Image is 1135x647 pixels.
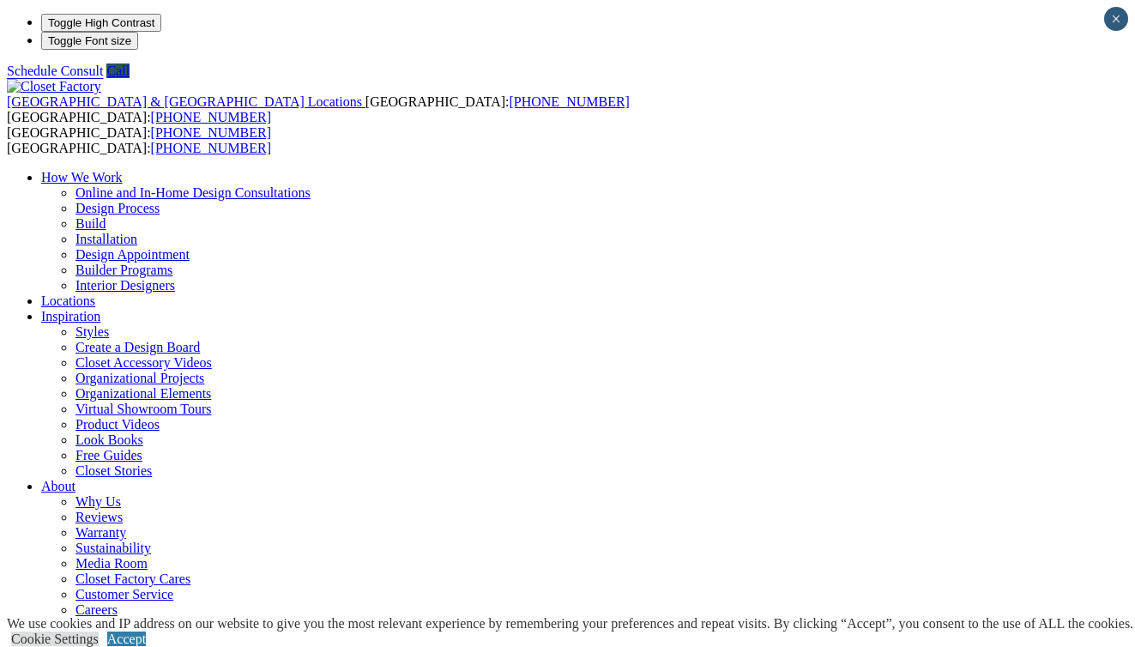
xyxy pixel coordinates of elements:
a: Virtual Showroom Tours [75,402,212,416]
a: Why Us [75,494,121,509]
button: Toggle High Contrast [41,14,161,32]
a: Sustainability [75,541,151,555]
a: How We Work [41,170,123,184]
a: Look Books [75,432,143,447]
span: [GEOGRAPHIC_DATA] & [GEOGRAPHIC_DATA] Locations [7,94,362,109]
span: [GEOGRAPHIC_DATA]: [GEOGRAPHIC_DATA]: [7,125,271,155]
a: [PHONE_NUMBER] [151,110,271,124]
a: Warranty [75,525,126,540]
span: Toggle High Contrast [48,16,154,29]
a: About [41,479,75,493]
span: Toggle Font size [48,34,131,47]
a: Reviews [75,510,123,524]
button: Close [1104,7,1128,31]
a: Design Process [75,201,160,215]
a: Design Appointment [75,247,190,262]
div: We use cookies and IP address on our website to give you the most relevant experience by remember... [7,616,1133,632]
a: Build [75,216,106,231]
button: Toggle Font size [41,32,138,50]
a: Organizational Projects [75,371,204,385]
a: Closet Accessory Videos [75,355,212,370]
a: [GEOGRAPHIC_DATA] & [GEOGRAPHIC_DATA] Locations [7,94,365,109]
a: [PHONE_NUMBER] [151,141,271,155]
img: Closet Factory [7,79,101,94]
a: Free Guides [75,448,142,463]
a: Careers [75,602,118,617]
a: Locations [41,293,95,308]
a: Schedule Consult [7,63,103,78]
a: [PHONE_NUMBER] [509,94,629,109]
a: Call [106,63,130,78]
a: Cookie Settings [11,632,99,646]
a: Online and In-Home Design Consultations [75,185,311,200]
span: [GEOGRAPHIC_DATA]: [GEOGRAPHIC_DATA]: [7,94,630,124]
a: Closet Stories [75,463,152,478]
a: Interior Designers [75,278,175,293]
a: Installation [75,232,137,246]
a: Inspiration [41,309,100,323]
a: Customer Service [75,587,173,602]
a: Styles [75,324,109,339]
a: Closet Factory Cares [75,571,190,586]
a: Create a Design Board [75,340,200,354]
a: Media Room [75,556,148,571]
a: Accept [107,632,146,646]
a: [PHONE_NUMBER] [151,125,271,140]
a: Builder Programs [75,263,172,277]
a: Organizational Elements [75,386,211,401]
a: Product Videos [75,417,160,432]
